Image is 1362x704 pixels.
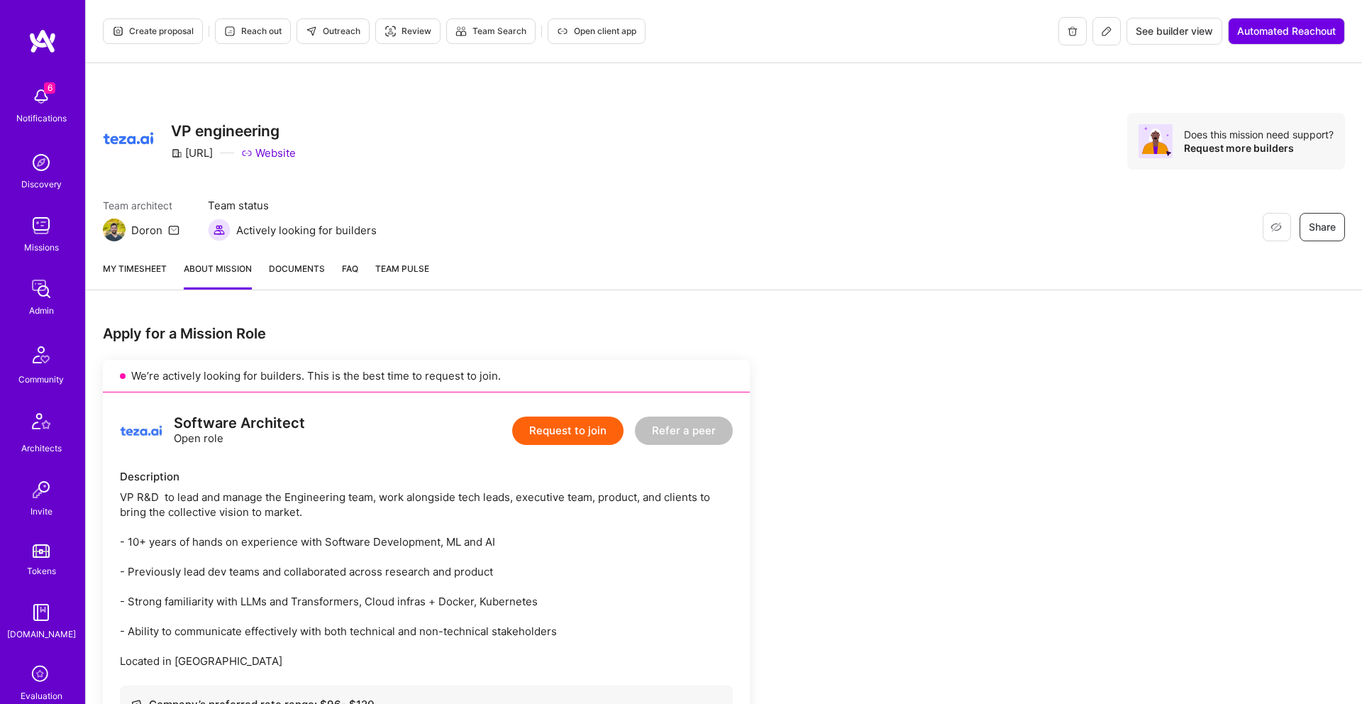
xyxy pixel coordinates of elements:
[241,145,296,160] a: Website
[1126,18,1222,45] button: See builder view
[171,122,296,140] h3: VP engineering
[171,145,213,160] div: [URL]
[375,18,441,44] button: Review
[548,18,646,44] button: Open client app
[18,372,64,387] div: Community
[103,113,154,164] img: Company Logo
[28,661,55,688] i: icon SelectionTeam
[1309,220,1336,234] span: Share
[208,198,377,213] span: Team status
[1139,124,1173,158] img: Avatar
[24,240,59,255] div: Missions
[103,324,750,343] div: Apply for a Mission Role
[131,223,162,238] div: Doron
[7,627,76,642] div: [DOMAIN_NAME]
[306,25,360,38] span: Outreach
[103,219,126,241] img: Team Architect
[112,26,123,37] i: icon Proposal
[208,219,231,241] img: Actively looking for builders
[44,82,55,94] span: 6
[16,111,67,126] div: Notifications
[21,177,62,192] div: Discovery
[103,360,750,392] div: We’re actively looking for builders. This is the best time to request to join.
[342,261,358,290] a: FAQ
[512,417,624,445] button: Request to join
[112,25,194,38] span: Create proposal
[1270,221,1282,233] i: icon EyeClosed
[21,441,62,456] div: Architects
[103,18,203,44] button: Create proposal
[269,261,325,290] a: Documents
[1300,213,1345,241] button: Share
[103,261,167,290] a: My timesheet
[375,263,429,274] span: Team Pulse
[27,598,55,627] img: guide book
[224,25,282,38] span: Reach out
[171,148,182,159] i: icon CompanyGray
[120,409,162,452] img: logo
[557,25,636,38] span: Open client app
[236,223,377,238] span: Actively looking for builders
[21,688,62,703] div: Evaluation
[120,469,733,484] div: Description
[1136,24,1213,38] span: See builder view
[184,261,252,290] a: About Mission
[1184,128,1334,141] div: Does this mission need support?
[375,261,429,290] a: Team Pulse
[120,490,733,669] div: VP R&D to lead and manage the Engineering team, work alongside tech leads, executive team, produc...
[24,407,58,441] img: Architects
[297,18,370,44] button: Outreach
[174,416,305,446] div: Open role
[384,26,396,37] i: icon Targeter
[27,275,55,303] img: admin teamwork
[168,224,179,236] i: icon Mail
[446,18,536,44] button: Team Search
[1237,24,1336,38] span: Automated Reachout
[269,261,325,276] span: Documents
[27,211,55,240] img: teamwork
[31,504,52,519] div: Invite
[384,25,431,38] span: Review
[1184,141,1334,155] div: Request more builders
[27,82,55,111] img: bell
[174,416,305,431] div: Software Architect
[28,28,57,54] img: logo
[215,18,291,44] button: Reach out
[455,25,526,38] span: Team Search
[27,475,55,504] img: Invite
[33,544,50,558] img: tokens
[1228,18,1345,45] button: Automated Reachout
[103,198,179,213] span: Team architect
[24,338,58,372] img: Community
[29,303,54,318] div: Admin
[27,563,56,578] div: Tokens
[635,417,733,445] button: Refer a peer
[27,148,55,177] img: discovery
